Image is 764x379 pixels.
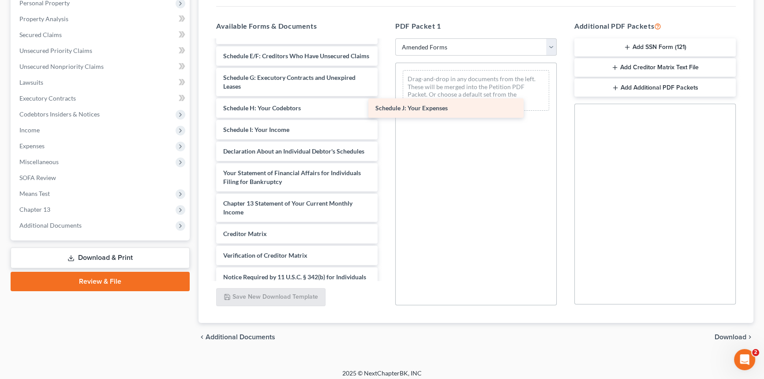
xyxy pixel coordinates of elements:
[19,110,100,118] span: Codebtors Insiders & Notices
[223,74,356,90] span: Schedule G: Executory Contracts and Unexpired Leases
[198,334,206,341] i: chevron_left
[206,334,275,341] span: Additional Documents
[395,21,557,31] h5: PDF Packet 1
[19,79,43,86] span: Lawsuits
[403,70,549,111] div: Drag-and-drop in any documents from the left. These will be merged into the Petition PDF Packet. ...
[12,11,190,27] a: Property Analysis
[746,334,753,341] i: chevron_right
[574,58,736,77] button: Add Creditor Matrix Text File
[19,126,40,134] span: Income
[11,272,190,291] a: Review & File
[223,199,352,216] span: Chapter 13 Statement of Your Current Monthly Income
[715,334,746,341] span: Download
[19,158,59,165] span: Miscellaneous
[198,334,275,341] a: chevron_left Additional Documents
[223,251,307,259] span: Verification of Creditor Matrix
[216,21,378,31] h5: Available Forms & Documents
[19,94,76,102] span: Executory Contracts
[12,90,190,106] a: Executory Contracts
[216,288,326,307] button: Save New Download Template
[752,349,759,356] span: 2
[734,349,755,370] iframe: Intercom live chat
[223,230,267,237] span: Creditor Matrix
[574,79,736,97] button: Add Additional PDF Packets
[19,31,62,38] span: Secured Claims
[19,174,56,181] span: SOFA Review
[19,15,68,23] span: Property Analysis
[19,190,50,197] span: Means Test
[223,169,361,185] span: Your Statement of Financial Affairs for Individuals Filing for Bankruptcy
[223,52,369,60] span: Schedule E/F: Creditors Who Have Unsecured Claims
[223,126,289,133] span: Schedule I: Your Income
[12,59,190,75] a: Unsecured Nonpriority Claims
[19,221,82,229] span: Additional Documents
[223,104,301,112] span: Schedule H: Your Codebtors
[19,142,45,150] span: Expenses
[715,334,753,341] button: Download chevron_right
[12,43,190,59] a: Unsecured Priority Claims
[19,63,104,70] span: Unsecured Nonpriority Claims
[12,27,190,43] a: Secured Claims
[574,38,736,57] button: Add SSN Form (121)
[19,47,92,54] span: Unsecured Priority Claims
[19,206,50,213] span: Chapter 13
[12,170,190,186] a: SOFA Review
[375,104,448,112] span: Schedule J: Your Expenses
[11,248,190,268] a: Download & Print
[223,147,364,155] span: Declaration About an Individual Debtor's Schedules
[223,273,366,289] span: Notice Required by 11 U.S.C. § 342(b) for Individuals Filing for Bankruptcy
[12,75,190,90] a: Lawsuits
[574,21,736,31] h5: Additional PDF Packets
